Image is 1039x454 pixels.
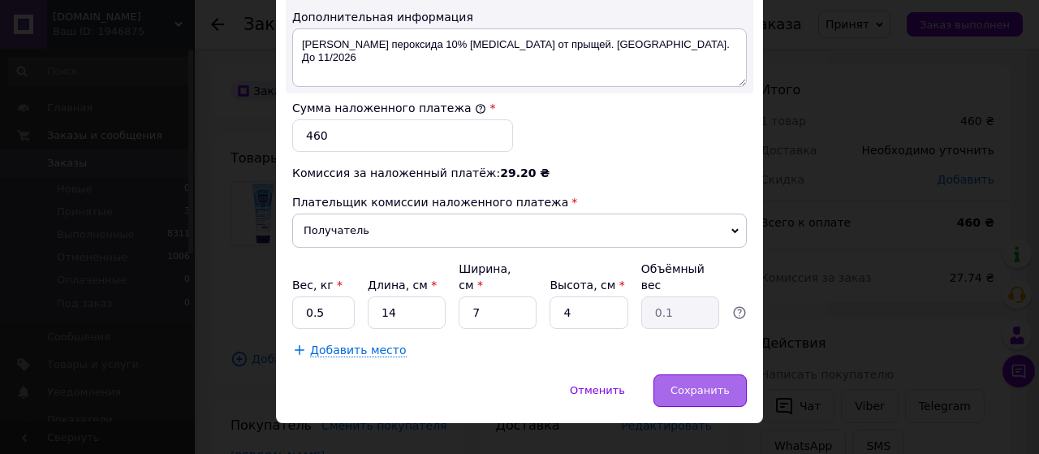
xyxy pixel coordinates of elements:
[570,384,625,396] span: Отменить
[310,344,407,357] span: Добавить место
[550,279,624,292] label: Высота, см
[292,279,343,292] label: Вес, кг
[292,9,747,25] div: Дополнительная информация
[670,384,730,396] span: Сохранить
[641,261,719,293] div: Объёмный вес
[292,196,568,209] span: Плательщик комиссии наложенного платежа
[368,279,437,292] label: Длина, см
[292,102,486,115] label: Сумма наложенного платежа
[500,166,550,179] span: 29.20 ₴
[292,165,747,181] div: Комиссия за наложенный платёж:
[292,214,747,248] span: Получатель
[292,28,747,87] textarea: [PERSON_NAME] пероксида 10% [MEDICAL_DATA] от прыщей. [GEOGRAPHIC_DATA]. До 11/2026
[459,262,511,292] label: Ширина, см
